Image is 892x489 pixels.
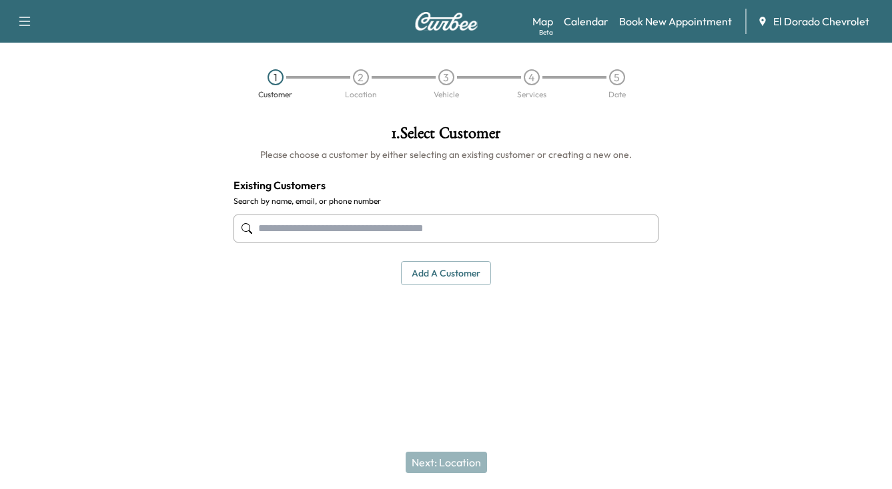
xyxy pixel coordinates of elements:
[234,148,658,161] h6: Please choose a customer by either selecting an existing customer or creating a new one.
[234,125,658,148] h1: 1 . Select Customer
[234,196,658,207] label: Search by name, email, or phone number
[773,13,869,29] span: El Dorado Chevrolet
[401,261,491,286] button: Add a customer
[608,91,626,99] div: Date
[268,69,284,85] div: 1
[434,91,459,99] div: Vehicle
[564,13,608,29] a: Calendar
[414,12,478,31] img: Curbee Logo
[517,91,546,99] div: Services
[524,69,540,85] div: 4
[438,69,454,85] div: 3
[353,69,369,85] div: 2
[539,27,553,37] div: Beta
[258,91,292,99] div: Customer
[234,177,658,193] h4: Existing Customers
[619,13,732,29] a: Book New Appointment
[532,13,553,29] a: MapBeta
[609,69,625,85] div: 5
[345,91,377,99] div: Location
